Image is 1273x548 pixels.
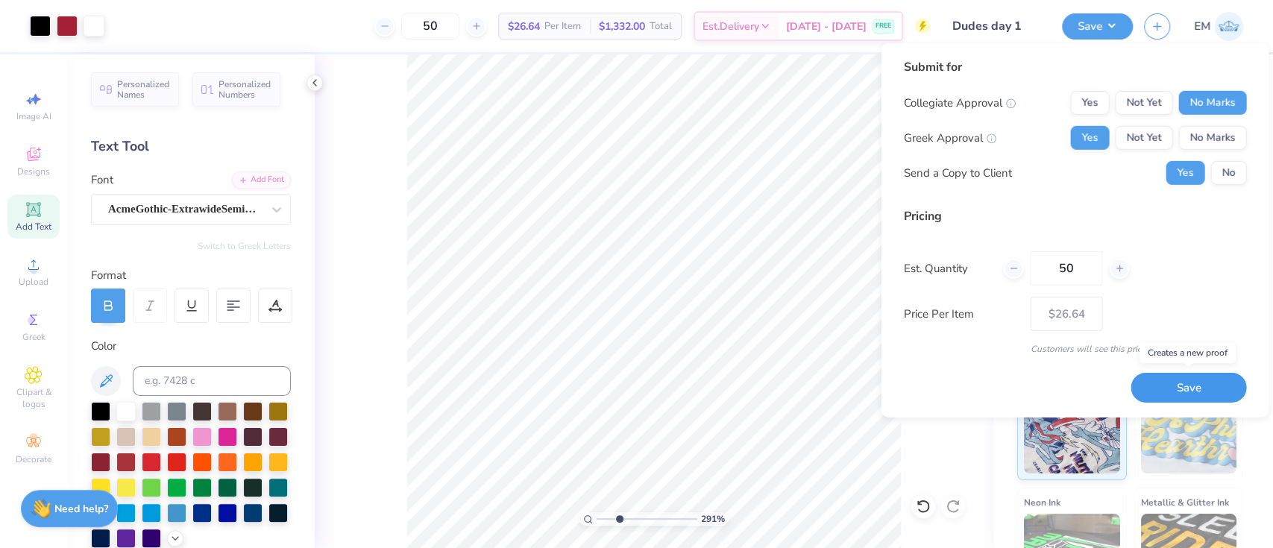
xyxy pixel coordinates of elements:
span: $1,332.00 [599,19,645,34]
span: [DATE] - [DATE] [786,19,867,34]
span: 291 % [701,512,725,526]
input: e.g. 7428 c [133,366,291,396]
button: No [1210,161,1246,185]
button: No Marks [1178,91,1246,115]
strong: Need help? [54,502,108,516]
span: Upload [19,276,48,288]
span: Neon Ink [1024,494,1060,510]
input: – – [401,13,459,40]
a: EM [1194,12,1243,41]
input: – – [1030,251,1102,286]
label: Price Per Item [903,306,1019,323]
span: Per Item [544,19,581,34]
button: Yes [1070,126,1109,150]
img: Standard [1024,399,1120,473]
span: Clipart & logos [7,386,60,410]
div: Pricing [903,207,1246,225]
img: Puff Ink [1141,399,1237,473]
div: Add Font [232,171,291,189]
div: Greek Approval [903,130,996,147]
input: Untitled Design [941,11,1051,41]
span: Decorate [16,453,51,465]
button: Save [1062,13,1133,40]
div: Collegiate Approval [903,95,1016,112]
button: Yes [1070,91,1109,115]
span: Designs [17,166,50,177]
span: Add Text [16,221,51,233]
div: Submit for [903,58,1246,76]
span: Image AI [16,110,51,122]
span: Est. Delivery [702,19,759,34]
label: Est. Quantity [903,260,992,277]
span: Personalized Numbers [219,79,271,100]
div: Format [91,267,292,284]
label: Font [91,171,113,189]
div: Send a Copy to Client [903,165,1011,182]
span: Total [650,19,672,34]
span: EM [1194,18,1210,35]
div: Color [91,338,291,355]
button: Save [1131,372,1246,403]
button: Not Yet [1115,91,1172,115]
button: No Marks [1178,126,1246,150]
span: Personalized Names [117,79,170,100]
button: Switch to Greek Letters [198,240,291,252]
button: Not Yet [1115,126,1172,150]
span: $26.64 [508,19,540,34]
div: Text Tool [91,136,291,157]
button: Yes [1166,161,1204,185]
span: Metallic & Glitter Ink [1141,494,1229,510]
div: Customers will see this price on HQ. [903,342,1246,356]
img: Emily Mcclelland [1214,12,1243,41]
span: Greek [22,331,45,343]
div: Creates a new proof [1140,342,1236,363]
span: FREE [876,21,891,31]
